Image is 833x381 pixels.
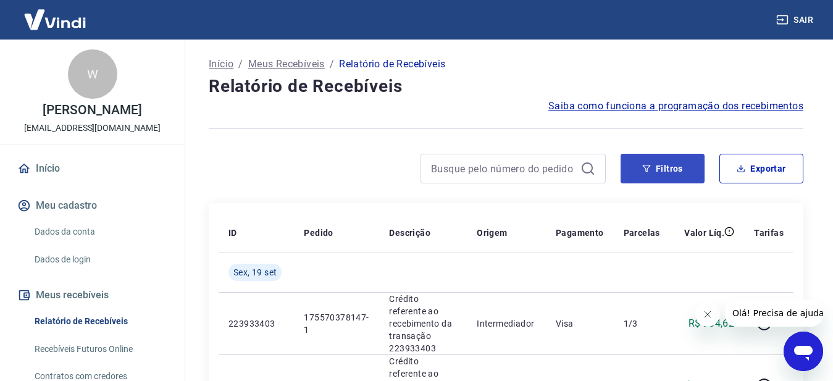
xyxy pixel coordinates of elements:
[228,317,284,330] p: 223933403
[556,227,604,239] p: Pagamento
[15,1,95,38] img: Vindi
[339,57,445,72] p: Relatório de Recebíveis
[754,227,784,239] p: Tarifas
[389,293,457,354] p: Crédito referente ao recebimento da transação 223933403
[725,299,823,327] iframe: Message from company
[304,311,369,336] p: 175570378147-1
[30,337,170,362] a: Recebíveis Futuros Online
[774,9,818,31] button: Sair
[30,247,170,272] a: Dados de login
[209,74,803,99] h4: Relatório de Recebíveis
[30,219,170,245] a: Dados da conta
[477,317,536,330] p: Intermediador
[30,309,170,334] a: Relatório de Recebíveis
[15,282,170,309] button: Meus recebíveis
[228,227,237,239] p: ID
[15,155,170,182] a: Início
[238,57,243,72] p: /
[43,104,141,117] p: [PERSON_NAME]
[233,266,277,278] span: Sex, 19 set
[689,316,735,331] p: R$ 234,62
[548,99,803,114] a: Saiba como funciona a programação dos recebimentos
[15,192,170,219] button: Meu cadastro
[621,154,705,183] button: Filtros
[695,302,720,327] iframe: Close message
[248,57,325,72] a: Meus Recebíveis
[719,154,803,183] button: Exportar
[209,57,233,72] a: Início
[477,227,507,239] p: Origem
[684,227,724,239] p: Valor Líq.
[304,227,333,239] p: Pedido
[389,227,430,239] p: Descrição
[68,49,117,99] div: W
[624,227,660,239] p: Parcelas
[7,9,104,19] span: Olá! Precisa de ajuda?
[784,332,823,371] iframe: Button to launch messaging window
[330,57,334,72] p: /
[24,122,161,135] p: [EMAIL_ADDRESS][DOMAIN_NAME]
[624,317,660,330] p: 1/3
[431,159,576,178] input: Busque pelo número do pedido
[556,317,604,330] p: Visa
